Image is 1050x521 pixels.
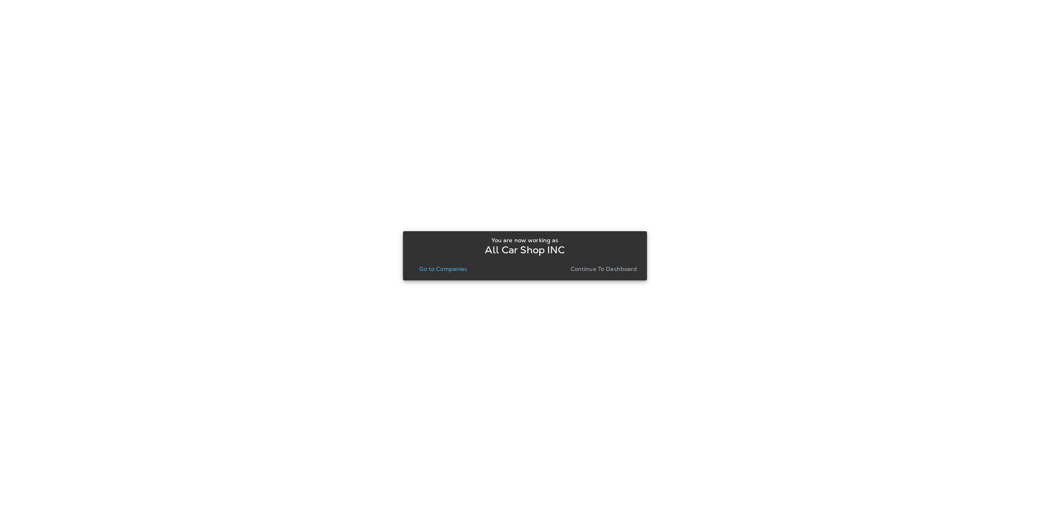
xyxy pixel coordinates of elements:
button: Go to Companies [416,263,470,275]
p: You are now working as [491,237,558,243]
button: Continue to Dashboard [567,263,641,275]
p: All Car Shop INC [485,247,565,253]
p: Go to Companies [419,266,467,272]
p: Continue to Dashboard [571,266,637,272]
